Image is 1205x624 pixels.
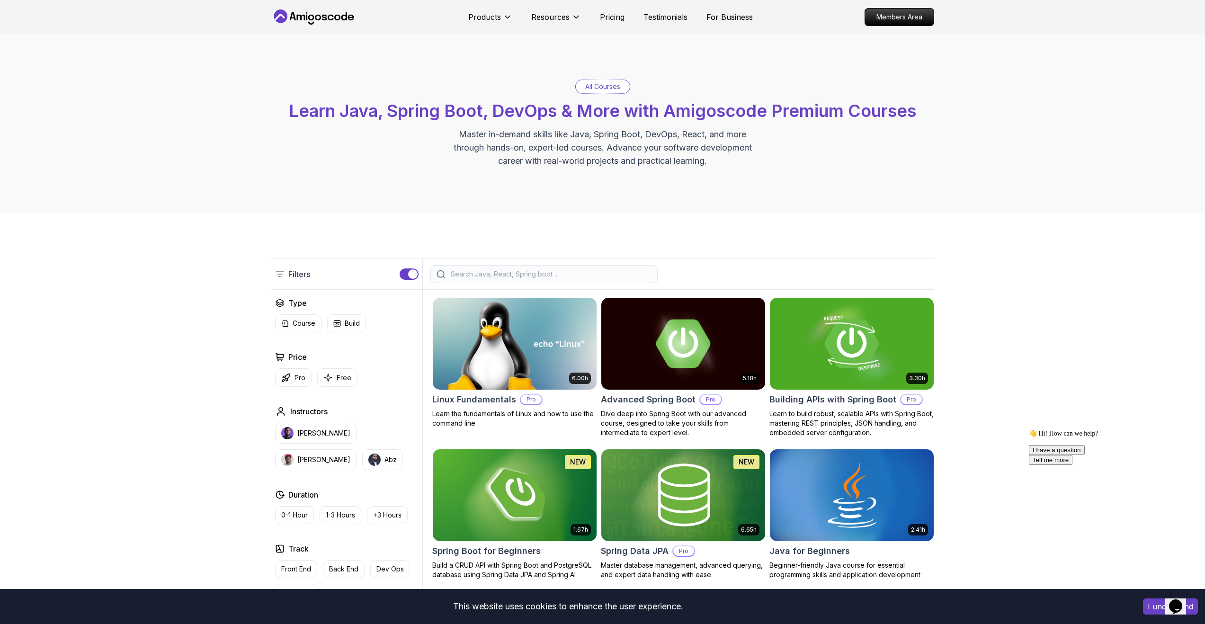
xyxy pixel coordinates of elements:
p: [PERSON_NAME] [297,455,350,464]
button: Full Stack [275,584,317,602]
p: Pro [673,546,694,556]
div: 👋 Hi! How can we help?I have a questionTell me more [4,4,174,39]
p: 1.67h [573,526,588,534]
img: Advanced Spring Boot card [601,298,765,390]
p: Beginner-friendly Java course for essential programming skills and application development [769,561,934,579]
p: Resources [531,11,570,23]
a: Spring Boot for Beginners card1.67hNEWSpring Boot for BeginnersBuild a CRUD API with Spring Boot ... [432,449,597,579]
a: Pricing [600,11,625,23]
p: 6.00h [572,374,588,382]
p: Master in-demand skills like Java, Spring Boot, DevOps, React, and more through hands-on, expert-... [444,128,762,168]
img: Building APIs with Spring Boot card [770,298,934,390]
p: 3.30h [909,374,925,382]
button: Resources [531,11,581,30]
p: All Courses [585,82,620,91]
h2: Duration [288,489,318,500]
p: Pro [521,395,542,404]
a: For Business [706,11,753,23]
a: Building APIs with Spring Boot card3.30hBuilding APIs with Spring BootProLearn to build robust, s... [769,297,934,437]
p: Front End [281,564,311,574]
p: Filters [288,268,310,280]
h2: Price [288,351,307,363]
h2: Advanced Spring Boot [601,393,696,406]
button: I have a question [4,19,60,29]
button: Free [317,368,357,387]
button: instructor img[PERSON_NAME] [275,423,357,444]
button: +3 Hours [367,506,408,524]
p: Pro [901,395,922,404]
p: Free [337,373,351,383]
p: 1-3 Hours [326,510,355,520]
p: [PERSON_NAME] [297,428,350,438]
p: Dive deep into Spring Boot with our advanced course, designed to take your skills from intermedia... [601,409,766,437]
img: Java for Beginners card [770,449,934,541]
input: Search Java, React, Spring boot ... [449,269,652,279]
a: Linux Fundamentals card6.00hLinux FundamentalsProLearn the fundamentals of Linux and how to use t... [432,297,597,428]
h2: Spring Boot for Beginners [432,544,541,558]
p: Abz [384,455,397,464]
span: Learn Java, Spring Boot, DevOps & More with Amigoscode Premium Courses [289,100,916,121]
div: This website uses cookies to enhance the user experience. [7,596,1129,617]
iframe: chat widget [1165,586,1196,615]
p: 2.41h [911,526,925,534]
h2: Instructors [290,406,328,417]
button: Accept cookies [1143,598,1198,615]
p: NEW [570,457,586,467]
img: Spring Data JPA card [601,449,765,541]
p: Members Area [865,9,934,26]
button: Dev Ops [370,560,410,578]
h2: Spring Data JPA [601,544,669,558]
button: 0-1 Hour [275,506,314,524]
img: instructor img [281,454,294,466]
p: Products [468,11,501,23]
p: Pro [700,395,721,404]
h2: Type [288,297,307,309]
button: Build [327,314,366,332]
a: Testimonials [643,11,687,23]
p: Course [293,319,315,328]
p: 0-1 Hour [281,510,308,520]
p: 5.18h [743,374,757,382]
h2: Building APIs with Spring Boot [769,393,896,406]
button: instructor img[PERSON_NAME] [275,449,357,470]
p: Back End [329,564,358,574]
button: Back End [323,560,365,578]
p: Build a CRUD API with Spring Boot and PostgreSQL database using Spring Data JPA and Spring AI [432,561,597,579]
button: Products [468,11,512,30]
img: Linux Fundamentals card [433,298,597,390]
p: Pro [295,373,305,383]
h2: Track [288,543,309,554]
img: Spring Boot for Beginners card [433,449,597,541]
p: Master database management, advanced querying, and expert data handling with ease [601,561,766,579]
a: Members Area [865,8,934,26]
h2: Java for Beginners [769,544,850,558]
a: Spring Data JPA card6.65hNEWSpring Data JPAProMaster database management, advanced querying, and ... [601,449,766,579]
img: instructor img [281,427,294,439]
p: Dev Ops [376,564,404,574]
p: Learn the fundamentals of Linux and how to use the command line [432,409,597,428]
img: instructor img [368,454,381,466]
h2: Linux Fundamentals [432,393,516,406]
button: Pro [275,368,312,387]
button: 1-3 Hours [320,506,361,524]
button: Course [275,314,321,332]
p: 6.65h [741,526,757,534]
a: Java for Beginners card2.41hJava for BeginnersBeginner-friendly Java course for essential program... [769,449,934,579]
iframe: chat widget [1025,426,1196,581]
p: +3 Hours [373,510,402,520]
button: Tell me more [4,29,47,39]
p: Full Stack [281,588,311,597]
p: Learn to build robust, scalable APIs with Spring Boot, mastering REST principles, JSON handling, ... [769,409,934,437]
button: instructor imgAbz [362,449,403,470]
a: Advanced Spring Boot card5.18hAdvanced Spring BootProDive deep into Spring Boot with our advanced... [601,297,766,437]
p: Build [345,319,360,328]
p: NEW [739,457,754,467]
button: Front End [275,560,317,578]
span: 👋 Hi! How can we help? [4,4,73,11]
